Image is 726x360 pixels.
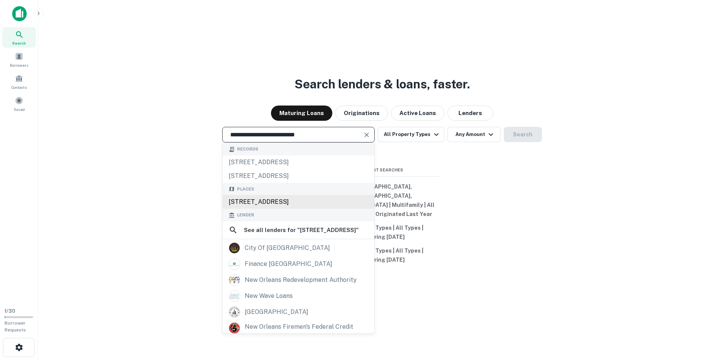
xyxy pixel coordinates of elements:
div: city of [GEOGRAPHIC_DATA] [245,242,330,254]
button: All Property Types | All Types | Maturing [DATE] [325,221,439,244]
a: Saved [2,93,36,114]
span: Lender [237,212,254,218]
img: picture [229,307,240,317]
h3: Search lenders & loans, faster. [295,75,470,93]
a: new orleans firemen's federal credit union [223,320,374,343]
button: Any Amount [447,127,501,142]
a: Borrowers [2,49,36,70]
span: Places [237,186,254,192]
button: Clear [361,130,372,140]
a: new orleans redevelopment authority [223,272,374,288]
img: picture [229,323,240,333]
div: new wave loans [245,290,293,302]
button: [GEOGRAPHIC_DATA], [GEOGRAPHIC_DATA], [GEOGRAPHIC_DATA] | Multifamily | All Types | > $15M | Orig... [325,180,439,221]
img: picture [229,259,240,269]
button: Lenders [447,106,493,121]
span: Borrower Requests [5,320,26,333]
button: Maturing Loans [271,106,332,121]
div: new orleans firemen's federal credit union [245,322,368,341]
div: new orleans redevelopment authority [245,274,357,286]
a: new wave loans [223,288,374,304]
span: Search [12,40,26,46]
div: finance [GEOGRAPHIC_DATA] [245,258,332,270]
div: [STREET_ADDRESS] [223,195,374,209]
a: [GEOGRAPHIC_DATA] [223,304,374,320]
button: Originations [335,106,388,121]
span: Borrowers [10,62,28,68]
span: Contacts [11,84,27,90]
div: [STREET_ADDRESS] [223,169,374,183]
span: Saved [14,106,25,112]
button: All Property Types [378,127,444,142]
img: capitalize-icon.png [12,6,27,21]
a: Search [2,27,36,48]
img: picture [229,243,240,253]
a: finance [GEOGRAPHIC_DATA] [223,256,374,272]
img: picture [229,291,240,301]
h6: See all lenders for " [STREET_ADDRESS] " [244,226,359,235]
a: city of [GEOGRAPHIC_DATA] [223,240,374,256]
span: Recent Searches [325,167,439,173]
a: Contacts [2,71,36,92]
span: Records [237,146,258,152]
div: [STREET_ADDRESS] [223,155,374,169]
span: 1 / 30 [5,308,15,314]
button: Active Loans [391,106,444,121]
button: All Property Types | All Types | Maturing [DATE] [325,244,439,267]
iframe: Chat Widget [688,299,726,336]
img: picture [229,275,240,285]
div: [GEOGRAPHIC_DATA] [245,306,308,318]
